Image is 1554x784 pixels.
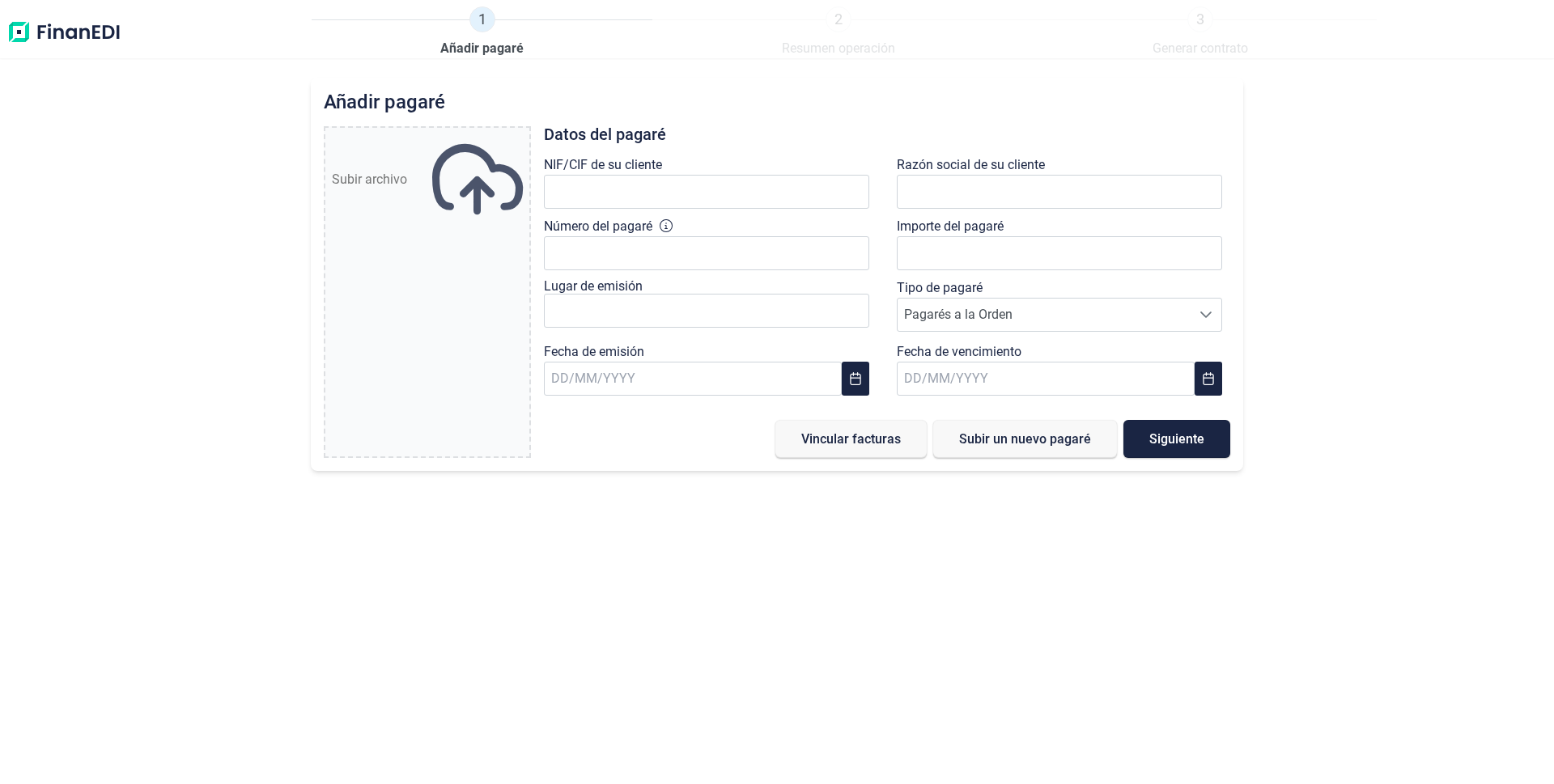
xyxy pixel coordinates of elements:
[544,217,652,236] label: Número del pagaré
[440,39,524,58] span: Añadir pagaré
[1123,420,1230,458] button: Siguiente
[544,342,644,362] label: Fecha de emisión
[842,362,869,396] button: Choose Date
[898,299,1191,331] span: Pagarés a la Orden
[544,278,643,294] label: Lugar de emisión
[440,6,524,58] a: 1Añadir pagaré
[897,278,983,298] label: Tipo de pagaré
[544,155,662,175] label: NIF/CIF de su cliente
[324,91,1230,113] h2: Añadir pagaré
[801,433,901,445] span: Vincular facturas
[6,6,121,58] img: Logo de aplicación
[897,155,1045,175] label: Razón social de su cliente
[469,6,495,32] span: 1
[1195,362,1222,396] button: Choose Date
[775,420,927,458] button: Vincular facturas
[544,362,842,396] input: DD/MM/YYYY
[897,342,1021,362] label: Fecha de vencimiento
[897,362,1195,396] input: DD/MM/YYYY
[933,420,1117,458] button: Subir un nuevo pagaré
[1149,433,1204,445] span: Siguiente
[959,433,1091,445] span: Subir un nuevo pagaré
[897,217,1004,236] label: Importe del pagaré
[544,126,1230,142] h3: Datos del pagaré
